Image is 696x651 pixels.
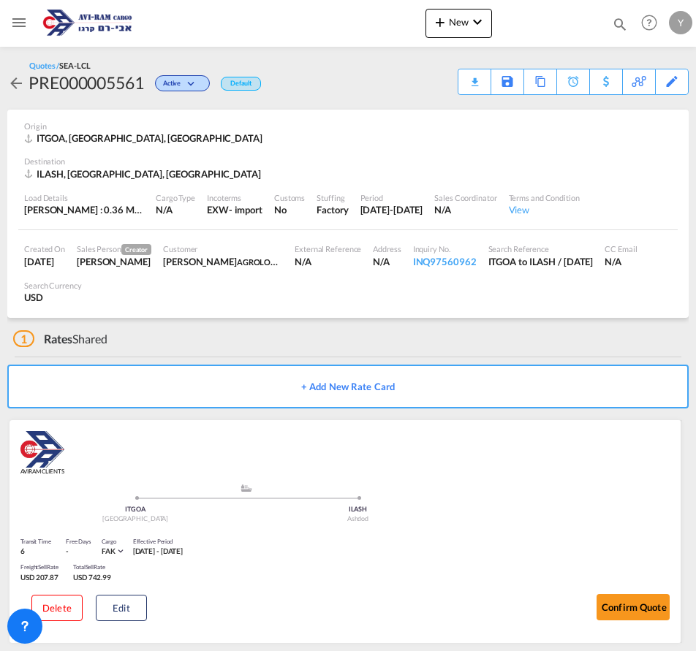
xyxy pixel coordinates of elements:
[133,538,184,546] div: Effective Period
[238,484,255,492] md-icon: assets/icons/custom/ship-fill.svg
[37,132,262,144] span: ITGOA, [GEOGRAPHIC_DATA], [GEOGRAPHIC_DATA]
[491,69,523,94] div: Save As Template
[24,121,672,132] div: Origin
[133,546,184,556] div: [DATE] - [DATE]
[20,563,58,571] div: Freight Rate
[637,10,669,37] div: Help
[669,11,692,34] div: Y
[24,203,144,216] div: [PERSON_NAME] : 0.36 MT | Volumetric Wt : 3.25 CBM | Chargeable Wt : 3.25 W/M
[317,192,348,203] div: Stuffing
[488,255,594,268] div: ITGOA to ILASH / 27 Aug 2025
[116,546,126,556] md-icon: icon-chevron-down
[20,572,58,582] div: USD 207.87
[221,77,261,91] div: Default
[597,594,670,620] button: Confirm Quote
[102,538,126,546] div: Cargo
[156,203,195,216] div: N/A
[13,330,34,347] span: 1
[44,332,73,346] span: Rates
[20,538,51,546] div: Transit Time
[317,203,348,216] div: Factory Stuffing
[184,80,202,88] md-icon: icon-chevron-down
[13,331,107,347] div: Shared
[413,243,477,254] div: Inquiry No.
[163,243,283,254] div: Customer
[20,468,64,476] span: AVIRAM CLIENTS
[156,192,195,203] div: Cargo Type
[612,16,628,32] md-icon: icon-magnify
[96,595,147,621] button: Edit
[373,255,401,268] div: N/A
[413,255,477,268] div: INQ97560962
[4,8,34,37] button: Toggle Mobile Navigation
[425,9,492,38] button: icon-plus 400-fgNewicon-chevron-down
[66,546,69,556] div: -
[24,167,265,180] div: ILASH, Ashdod, Middle East
[38,563,47,571] span: Sell
[86,563,94,571] span: Sell
[605,243,637,254] div: CC Email
[469,13,486,31] md-icon: icon-chevron-down
[20,546,51,556] div: 6
[77,243,151,255] div: Sales Person
[66,538,91,546] div: Free Days
[612,16,628,38] div: icon-magnify
[77,255,151,268] div: Yulia Vainblat
[207,203,229,216] div: EXW
[163,79,184,93] span: Active
[24,132,266,145] div: ITGOA, Genova, Europe
[29,71,144,94] div: PRE000005561
[488,243,594,254] div: Search Reference
[24,514,246,524] div: [GEOGRAPHIC_DATA]
[229,203,262,216] div: - import
[246,505,469,514] div: ILASH
[431,16,486,28] span: New
[295,255,361,268] div: N/A
[102,547,116,555] span: FAK
[73,572,111,582] div: USD 742.99
[431,13,449,31] md-icon: icon-plus 400-fg
[163,255,283,268] div: MONIQUE BENAYOUN
[121,244,151,255] span: Creator
[246,514,469,524] div: Ashdod
[237,256,284,267] span: AGROLOGIC
[295,243,361,254] div: External Reference
[509,203,580,216] div: View
[360,192,423,203] div: Period
[360,203,423,216] div: 30 Sep 2025
[31,595,83,621] button: Delete
[605,255,637,268] div: N/A
[434,203,496,216] div: N/A
[155,75,210,91] div: Change Status Here
[24,505,246,514] div: ITGOA
[24,291,82,304] div: USD
[274,203,305,216] div: No
[373,243,401,254] div: Address
[274,192,305,203] div: Customs
[24,156,672,167] div: Destination
[637,10,662,35] span: Help
[24,192,144,203] div: Load Details
[509,192,580,203] div: Terms and Condition
[144,71,213,94] div: Change Status Here
[20,431,64,468] img: Aviram
[7,365,689,408] button: + Add New Rate Card
[207,192,262,203] div: Incoterms
[29,60,91,71] div: Quotes /SEA-LCL
[466,69,483,83] div: Quote PDF is not available at this time
[38,7,137,39] img: 166978e0a5f911edb4280f3c7a976193.png
[7,71,29,94] div: icon-arrow-left
[434,192,496,203] div: Sales Coordinator
[7,75,25,92] md-icon: icon-arrow-left
[59,61,90,70] span: SEA-LCL
[73,563,111,571] div: Total Rate
[466,72,483,83] md-icon: icon-download
[24,255,65,268] div: 27 Aug 2025
[24,280,82,291] div: Search Currency
[24,243,65,254] div: Created On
